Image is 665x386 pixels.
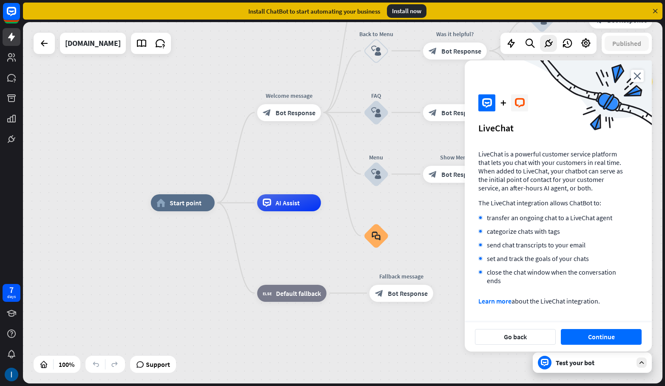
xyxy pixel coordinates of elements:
div: Install now [387,4,426,18]
p: LiveChat is a powerful customer service platform that lets you chat with your customers in real t... [478,150,625,192]
div: Menu [351,153,402,162]
span: Bot Response [388,289,428,298]
span: Bot Response [441,170,481,179]
span: Start point [170,199,202,207]
div: FAQ [351,91,402,100]
li: transfer an ongoing chat to a LiveChat agent [478,213,625,222]
span: AI Assist [276,199,300,207]
li: send chat transcripts to your email [478,241,625,249]
li: categorize chats with tags [478,227,625,236]
div: days [7,294,16,300]
div: Welcome message [251,91,327,100]
i: block_user_input [371,46,381,56]
i: block_user_input [371,108,381,118]
i: block_fallback [263,289,272,298]
p: about the LiveChat integration. [478,297,625,305]
div: Back to Menu [583,60,659,69]
button: Go back [475,329,556,345]
li: set and track the goals of your chats [478,254,625,263]
span: Default fallback [276,289,321,298]
div: Test your bot [556,358,632,367]
i: block_user_input [371,169,381,179]
div: 7 [9,286,14,294]
button: Open LiveChat chat widget [7,3,32,29]
span: Bot Response [276,108,315,117]
div: Show Menu [417,153,493,162]
i: block_bot_response [263,108,271,117]
i: plus [500,100,506,105]
div: 100% [56,358,77,371]
i: block_bot_response [429,108,437,117]
i: block_faq [372,231,381,241]
span: Support [146,358,170,371]
li: close the chat window when the conversation ends [478,268,625,285]
button: Continue [561,329,642,345]
div: Install ChatBot to start automating your business [248,7,380,15]
i: block_bot_response [429,170,437,179]
i: block_bot_response [375,289,384,298]
i: home_2 [156,199,165,207]
div: Was it helpful? [417,30,493,38]
p: The LiveChat integration allows ChatBot to: [478,199,625,207]
i: close [631,70,644,82]
a: Learn more [478,297,512,305]
a: 7 days [3,284,20,302]
div: Back to Menu [351,30,402,38]
div: cachedpets2.vercel.app [65,33,121,54]
i: block_bot_response [429,47,437,55]
div: LiveChat [478,122,638,134]
button: Published [605,36,649,51]
span: Bot Response [441,47,481,55]
div: Fallback message [363,272,440,281]
span: Bot Response [441,108,481,117]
